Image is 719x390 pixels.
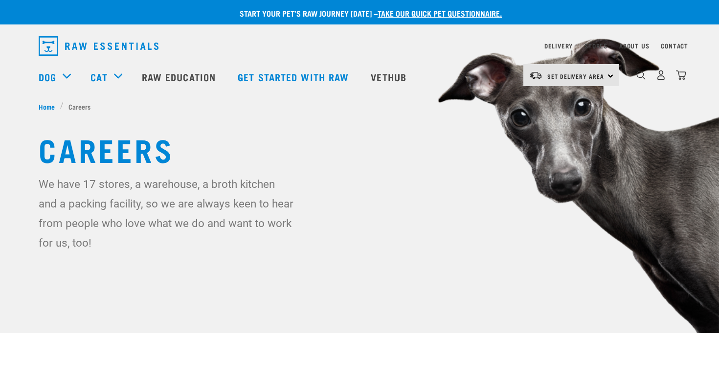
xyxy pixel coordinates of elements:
a: Cat [90,69,107,84]
img: home-icon@2x.png [676,70,686,80]
a: Vethub [361,57,419,96]
p: We have 17 stores, a warehouse, a broth kitchen and a packing facility, so we are always keen to ... [39,174,295,252]
img: van-moving.png [529,71,542,80]
a: Contact [661,44,688,47]
a: Home [39,101,60,112]
h1: Careers [39,131,680,166]
a: Delivery [544,44,573,47]
img: home-icon-1@2x.png [636,70,646,80]
nav: dropdown navigation [31,32,688,60]
a: Stores [584,44,607,47]
span: Home [39,101,55,112]
nav: breadcrumbs [39,101,680,112]
a: Dog [39,69,56,84]
a: Get started with Raw [228,57,361,96]
a: About Us [619,44,649,47]
a: Raw Education [132,57,228,96]
img: user.png [656,70,666,80]
a: take our quick pet questionnaire. [378,11,502,15]
span: Set Delivery Area [547,74,604,78]
img: Raw Essentials Logo [39,36,158,56]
